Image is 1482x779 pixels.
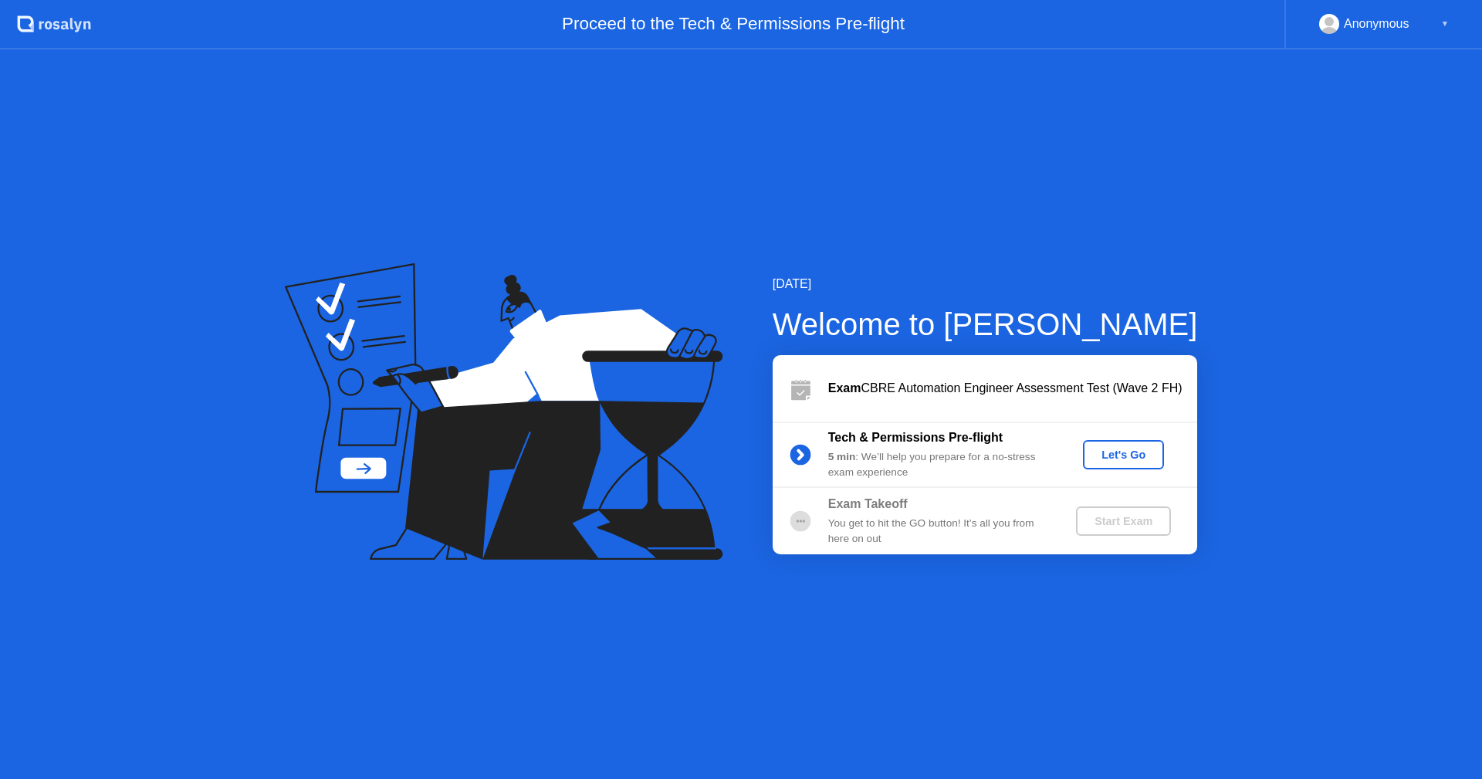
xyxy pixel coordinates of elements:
div: Let's Go [1089,449,1158,461]
button: Start Exam [1076,506,1171,536]
b: 5 min [828,451,856,462]
div: You get to hit the GO button! It’s all you from here on out [828,516,1051,547]
div: CBRE Automation Engineer Assessment Test (Wave 2 FH) [828,379,1197,398]
b: Exam Takeoff [828,497,908,510]
div: Anonymous [1344,14,1409,34]
b: Exam [828,381,861,395]
div: Start Exam [1082,515,1165,527]
div: : We’ll help you prepare for a no-stress exam experience [828,449,1051,481]
div: Welcome to [PERSON_NAME] [773,301,1198,347]
div: ▼ [1441,14,1449,34]
div: [DATE] [773,275,1198,293]
b: Tech & Permissions Pre-flight [828,431,1003,444]
button: Let's Go [1083,440,1164,469]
